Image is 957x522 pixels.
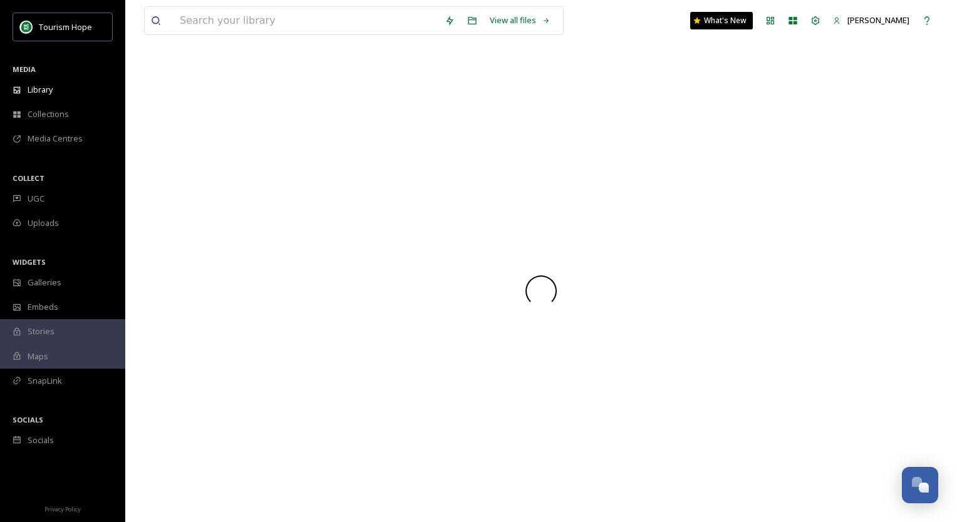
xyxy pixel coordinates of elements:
span: Stories [28,325,54,337]
span: [PERSON_NAME] [847,14,909,26]
button: Open Chat [902,467,938,503]
span: Socials [28,434,54,446]
span: SnapLink [28,375,62,387]
span: WIDGETS [13,257,46,267]
span: Maps [28,351,48,362]
span: Collections [28,108,69,120]
input: Search your library [173,7,438,34]
span: Embeds [28,301,58,313]
span: Library [28,84,53,96]
a: Privacy Policy [44,501,81,516]
span: COLLECT [13,173,44,183]
span: Tourism Hope [39,21,92,33]
span: MEDIA [13,64,36,74]
span: Media Centres [28,133,83,145]
a: What's New [690,12,753,29]
span: Uploads [28,217,59,229]
span: Galleries [28,277,61,289]
span: SOCIALS [13,415,43,424]
span: UGC [28,193,44,205]
img: logo.png [20,21,33,33]
a: View all files [484,8,557,33]
span: Privacy Policy [44,505,81,513]
a: [PERSON_NAME] [827,8,916,33]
